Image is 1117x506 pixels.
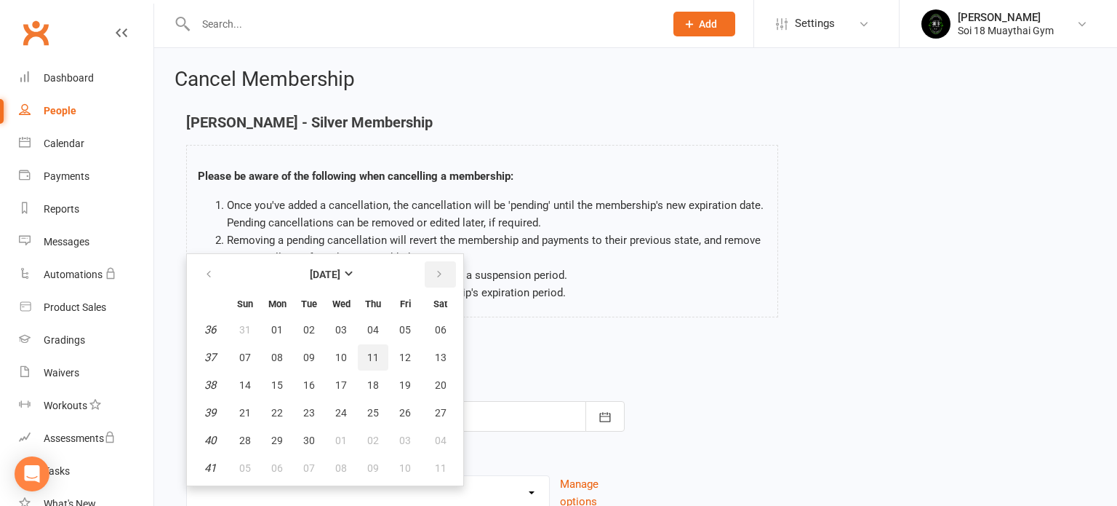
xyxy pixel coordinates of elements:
[44,105,76,116] div: People
[19,226,153,258] a: Messages
[332,299,351,309] small: Wednesday
[422,400,459,426] button: 27
[204,323,216,336] em: 36
[44,334,85,346] div: Gradings
[399,379,411,391] span: 19
[44,236,89,248] div: Messages
[365,299,381,309] small: Thursday
[335,379,347,391] span: 17
[399,435,411,446] span: 03
[358,400,388,426] button: 25
[230,455,260,481] button: 05
[367,324,379,336] span: 04
[271,379,283,391] span: 15
[175,68,1097,91] h2: Cancel Membership
[44,301,106,313] div: Product Sales
[399,352,411,363] span: 12
[19,324,153,357] a: Gradings
[15,456,49,491] div: Open Intercom Messenger
[230,372,260,398] button: 14
[294,344,324,371] button: 09
[303,435,315,446] span: 30
[303,407,315,419] span: 23
[435,462,447,474] span: 11
[358,427,388,454] button: 02
[237,299,253,309] small: Sunday
[19,160,153,193] a: Payments
[227,232,766,266] li: Removing a pending cancellation will revert the membership and payments to their previous state, ...
[435,407,447,419] span: 27
[326,317,356,343] button: 03
[294,427,324,454] button: 30
[367,379,379,391] span: 18
[433,299,447,309] small: Saturday
[335,407,347,419] span: 24
[326,372,356,398] button: 17
[239,324,251,336] span: 31
[390,400,420,426] button: 26
[390,427,420,454] button: 03
[17,15,54,51] a: Clubworx
[390,455,420,481] button: 10
[271,324,283,336] span: 01
[44,367,79,379] div: Waivers
[19,193,153,226] a: Reports
[390,317,420,343] button: 05
[422,344,459,371] button: 13
[19,390,153,422] a: Workouts
[239,407,251,419] span: 21
[19,422,153,455] a: Assessments
[358,372,388,398] button: 18
[422,372,459,398] button: 20
[19,258,153,291] a: Automations
[44,465,70,477] div: Tasks
[294,455,324,481] button: 07
[239,435,251,446] span: 28
[303,462,315,474] span: 07
[268,299,287,309] small: Monday
[358,455,388,481] button: 09
[367,435,379,446] span: 02
[367,352,379,363] span: 11
[262,372,292,398] button: 15
[204,434,216,447] em: 40
[958,11,1054,24] div: [PERSON_NAME]
[271,435,283,446] span: 29
[294,317,324,343] button: 02
[335,462,347,474] span: 08
[390,344,420,371] button: 12
[303,352,315,363] span: 09
[367,407,379,419] span: 25
[19,291,153,324] a: Product Sales
[435,435,447,446] span: 04
[958,24,1054,37] div: Soi 18 Muaythai Gym
[204,462,216,475] em: 41
[422,317,459,343] button: 06
[44,203,79,215] div: Reports
[227,266,766,284] li: You cannot add a cancellation date that is within a suspension period.
[358,344,388,371] button: 11
[204,379,216,392] em: 38
[795,7,835,40] span: Settings
[239,462,251,474] span: 05
[262,400,292,426] button: 22
[262,317,292,343] button: 01
[227,284,766,301] li: This page cannot be used to extend a membership's expiration period.
[358,317,388,343] button: 04
[326,427,356,454] button: 01
[422,455,459,481] button: 11
[44,72,94,84] div: Dashboard
[271,352,283,363] span: 08
[44,138,84,149] div: Calendar
[326,400,356,426] button: 24
[301,299,317,309] small: Tuesday
[399,324,411,336] span: 05
[19,127,153,160] a: Calendar
[204,351,216,364] em: 37
[19,95,153,127] a: People
[271,462,283,474] span: 06
[262,344,292,371] button: 08
[326,455,356,481] button: 08
[271,407,283,419] span: 22
[204,406,216,419] em: 39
